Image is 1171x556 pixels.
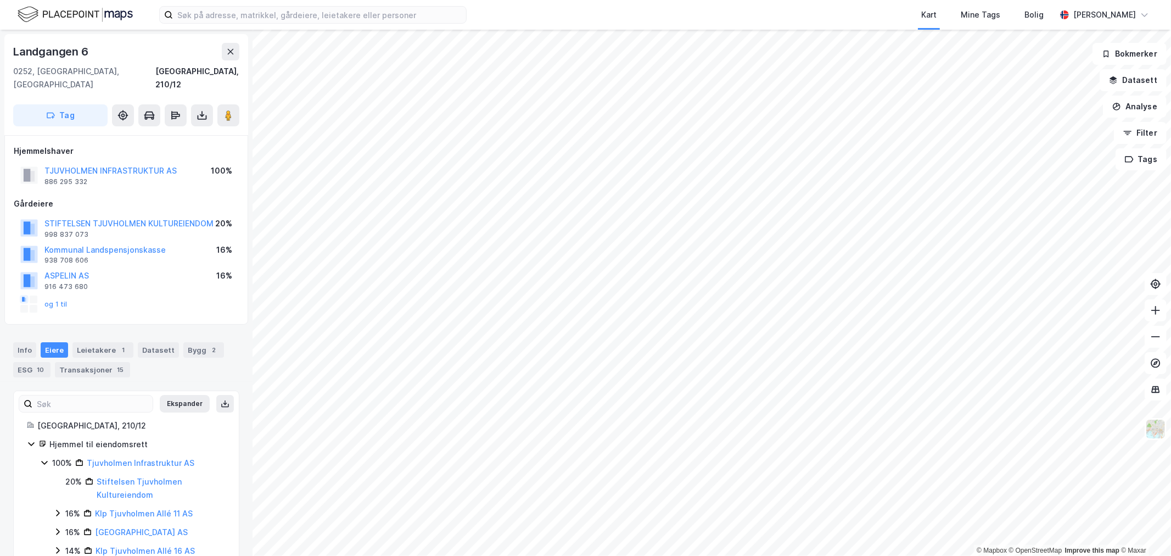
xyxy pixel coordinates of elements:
[173,7,466,23] input: Søk på adresse, matrikkel, gårdeiere, leietakere eller personer
[115,364,126,375] div: 15
[65,475,82,488] div: 20%
[13,104,108,126] button: Tag
[211,164,232,177] div: 100%
[14,144,239,158] div: Hjemmelshaver
[1009,547,1062,554] a: OpenStreetMap
[183,342,224,358] div: Bygg
[13,65,155,91] div: 0252, [GEOGRAPHIC_DATA], [GEOGRAPHIC_DATA]
[95,527,188,537] a: [GEOGRAPHIC_DATA] AS
[44,230,88,239] div: 998 837 073
[155,65,239,91] div: [GEOGRAPHIC_DATA], 210/12
[13,342,36,358] div: Info
[1065,547,1119,554] a: Improve this map
[1073,8,1136,21] div: [PERSON_NAME]
[1145,419,1166,440] img: Z
[44,282,88,291] div: 916 473 680
[961,8,1000,21] div: Mine Tags
[1116,503,1171,556] iframe: Chat Widget
[1116,503,1171,556] div: Kontrollprogram for chat
[977,547,1007,554] a: Mapbox
[72,342,133,358] div: Leietakere
[44,177,87,186] div: 886 295 332
[65,507,80,520] div: 16%
[1100,69,1167,91] button: Datasett
[96,546,195,555] a: Klp Tjuvholmen Allé 16 AS
[160,395,210,413] button: Ekspander
[1116,148,1167,170] button: Tags
[1024,8,1044,21] div: Bolig
[97,477,182,499] a: Stiftelsen Tjuvholmen Kultureiendom
[1092,43,1167,65] button: Bokmerker
[32,396,153,412] input: Søk
[921,8,937,21] div: Kart
[209,344,220,355] div: 2
[1114,122,1167,144] button: Filter
[14,197,239,210] div: Gårdeiere
[44,256,88,265] div: 938 708 606
[87,458,194,468] a: Tjuvholmen Infrastruktur AS
[35,364,46,375] div: 10
[1103,96,1167,118] button: Analyse
[118,344,129,355] div: 1
[55,362,130,377] div: Transaksjoner
[216,269,232,282] div: 16%
[13,362,51,377] div: ESG
[49,438,226,451] div: Hjemmel til eiendomsrett
[37,419,226,432] div: [GEOGRAPHIC_DATA], 210/12
[95,509,193,518] a: Klp Tjuvholmen Allé 11 AS
[215,217,232,230] div: 20%
[18,5,133,24] img: logo.f888ab2527a4732fd821a326f86c7f29.svg
[216,243,232,257] div: 16%
[65,526,80,539] div: 16%
[41,342,68,358] div: Eiere
[52,457,72,470] div: 100%
[13,43,91,60] div: Landgangen 6
[138,342,179,358] div: Datasett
